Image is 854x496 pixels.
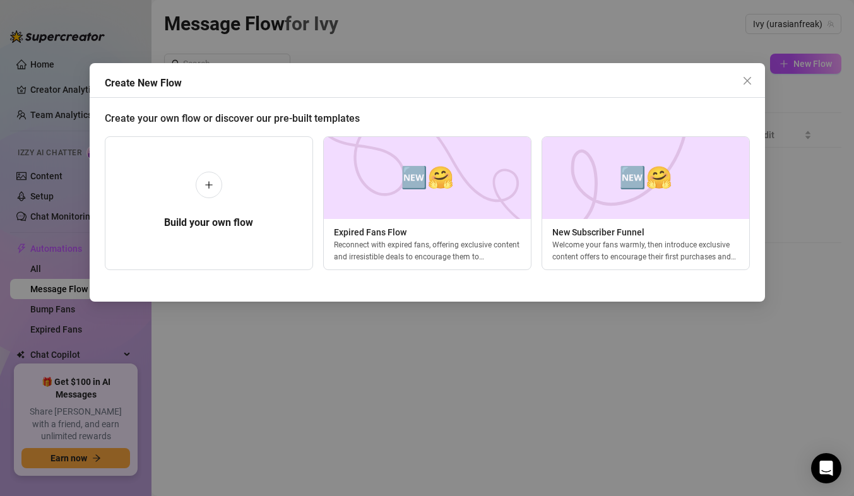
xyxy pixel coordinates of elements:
[742,76,752,86] span: close
[737,71,757,91] button: Close
[737,76,757,86] span: Close
[323,225,530,239] span: Expired Fans Flow
[323,239,530,262] div: Reconnect with expired fans, offering exclusive content and irresistible deals to encourage them ...
[542,239,749,262] div: Welcome your fans warmly, then introduce exclusive content offers to encourage their first purcha...
[542,225,749,239] span: New Subscriber Funnel
[619,161,672,194] span: 🆕🤗
[105,76,765,91] div: Create New Flow
[400,161,453,194] span: 🆕🤗
[105,112,360,124] span: Create your own flow or discover our pre-built templates
[811,453,841,483] div: Open Intercom Messenger
[164,215,253,230] h5: Build your own flow
[204,180,213,189] span: plus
